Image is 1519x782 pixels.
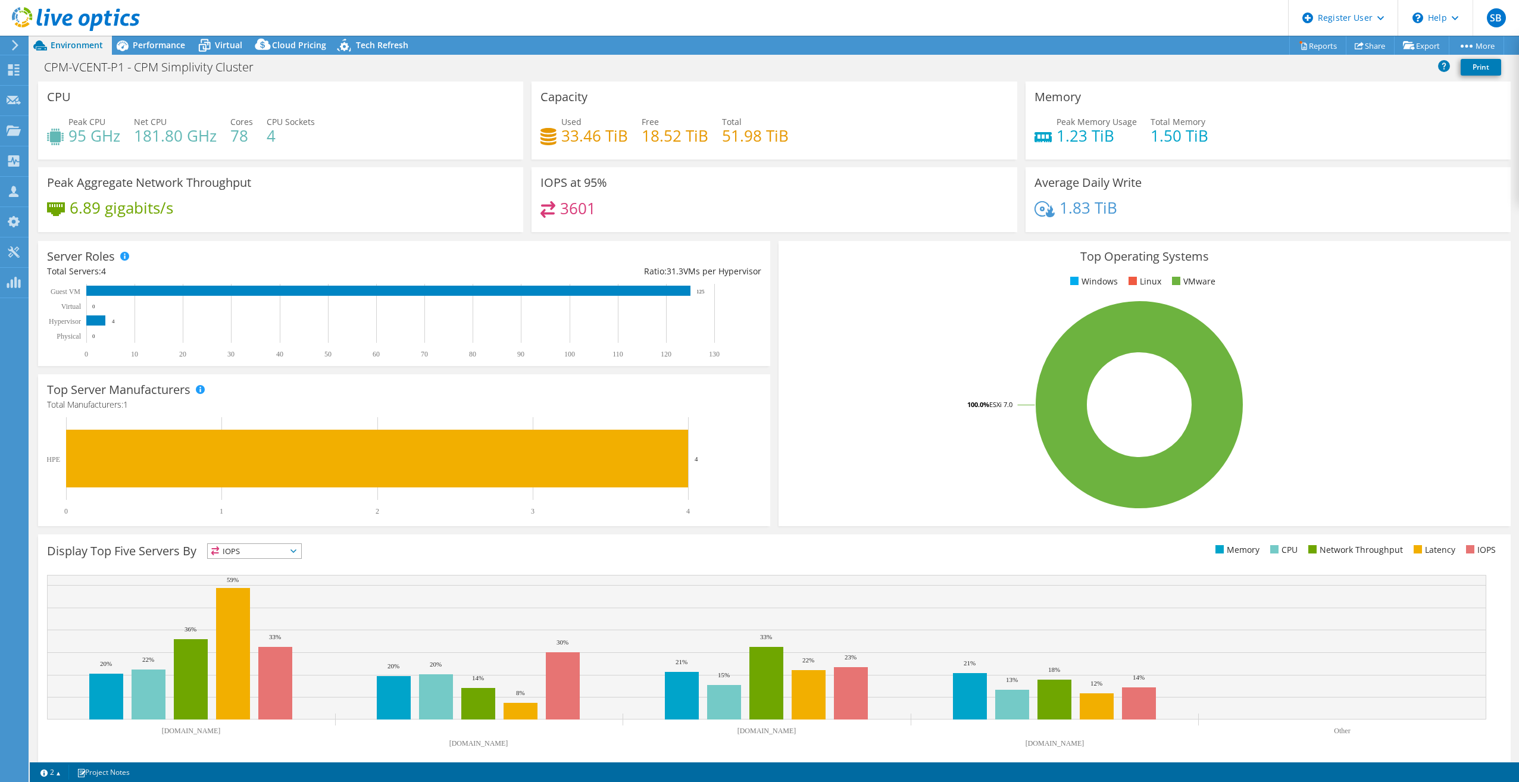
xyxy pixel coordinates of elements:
span: Free [642,116,659,127]
span: Total [722,116,742,127]
span: CPU Sockets [267,116,315,127]
h3: Average Daily Write [1034,176,1142,189]
li: Linux [1126,275,1161,288]
text: 120 [661,350,671,358]
text: Guest VM [51,287,80,296]
h3: Top Operating Systems [787,250,1502,263]
h3: Capacity [540,90,587,104]
span: 31.3 [667,265,683,277]
text: 21% [964,659,976,667]
text: Other [1334,727,1350,735]
text: 12% [1090,680,1102,687]
text: Physical [57,332,81,340]
h4: 6.89 gigabits/s [70,201,173,214]
li: VMware [1169,275,1215,288]
div: Ratio: VMs per Hypervisor [404,265,761,278]
text: Virtual [61,302,82,311]
text: 14% [472,674,484,681]
h3: CPU [47,90,71,104]
span: Peak CPU [68,116,105,127]
text: 125 [696,289,705,295]
text: 0 [64,507,68,515]
h3: Memory [1034,90,1081,104]
text: 1 [220,507,223,515]
text: 40 [276,350,283,358]
li: CPU [1267,543,1298,556]
span: Cores [230,116,253,127]
h3: Server Roles [47,250,115,263]
text: 90 [517,350,524,358]
text: 22% [802,656,814,664]
h4: 51.98 TiB [722,129,789,142]
text: 50 [324,350,332,358]
h4: 18.52 TiB [642,129,708,142]
text: 110 [612,350,623,358]
text: [DOMAIN_NAME] [1026,739,1084,747]
div: Total Servers: [47,265,404,278]
h4: 3601 [560,202,596,215]
h3: IOPS at 95% [540,176,607,189]
h3: Peak Aggregate Network Throughput [47,176,251,189]
h4: 1.23 TiB [1057,129,1137,142]
a: 2 [32,765,69,780]
text: 22% [142,656,154,663]
text: 4 [112,318,115,324]
svg: \n [1412,12,1423,23]
text: 4 [686,507,690,515]
h3: Top Server Manufacturers [47,383,190,396]
text: 20% [430,661,442,668]
span: SB [1487,8,1506,27]
text: 0 [85,350,88,358]
text: 18% [1048,666,1060,673]
h4: 1.50 TiB [1151,129,1208,142]
span: Performance [133,39,185,51]
text: 59% [227,576,239,583]
span: Tech Refresh [356,39,408,51]
text: 30 [227,350,235,358]
h4: 4 [267,129,315,142]
span: Total Memory [1151,116,1205,127]
text: 14% [1133,674,1145,681]
text: 70 [421,350,428,358]
h4: 181.80 GHz [134,129,217,142]
text: 21% [676,658,687,665]
h1: CPM-VCENT-P1 - CPM Simplivity Cluster [39,61,272,74]
a: Export [1394,36,1449,55]
h4: 78 [230,129,253,142]
span: Virtual [215,39,242,51]
li: Memory [1212,543,1259,556]
text: 33% [760,633,772,640]
span: Peak Memory Usage [1057,116,1137,127]
text: 10 [131,350,138,358]
h4: 95 GHz [68,129,120,142]
text: 20 [179,350,186,358]
text: 36% [185,625,196,633]
span: Cloud Pricing [272,39,326,51]
h4: Total Manufacturers: [47,398,761,411]
text: 2 [376,507,379,515]
span: Net CPU [134,116,167,127]
text: 13% [1006,676,1018,683]
text: 33% [269,633,281,640]
a: Print [1461,59,1501,76]
text: 0 [92,304,95,309]
text: 4 [695,455,698,462]
span: 4 [101,265,106,277]
text: [DOMAIN_NAME] [449,739,508,747]
a: Share [1346,36,1395,55]
text: 0 [92,333,95,339]
text: 23% [845,653,857,661]
tspan: ESXi 7.0 [989,400,1012,409]
h4: 1.83 TiB [1059,201,1117,214]
a: Project Notes [68,765,138,780]
text: 20% [387,662,399,670]
span: IOPS [208,544,301,558]
span: Used [561,116,582,127]
a: More [1449,36,1504,55]
span: Environment [51,39,103,51]
text: 15% [718,671,730,678]
text: HPE [46,455,60,464]
text: 80 [469,350,476,358]
text: [DOMAIN_NAME] [162,727,221,735]
text: 60 [373,350,380,358]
